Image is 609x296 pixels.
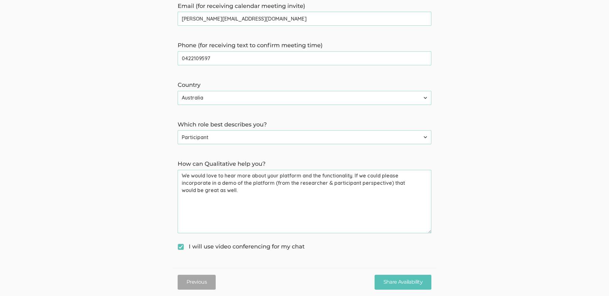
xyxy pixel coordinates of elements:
label: Country [178,81,431,89]
span: I will use video conferencing for my chat [178,243,304,251]
input: Share Availability [375,275,431,290]
button: Previous [178,275,216,290]
label: Email (for receiving calendar meeting invite) [178,2,431,10]
label: Which role best describes you? [178,121,431,129]
label: How can Qualitative help you? [178,160,431,168]
label: Phone (for receiving text to confirm meeting time) [178,42,431,50]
